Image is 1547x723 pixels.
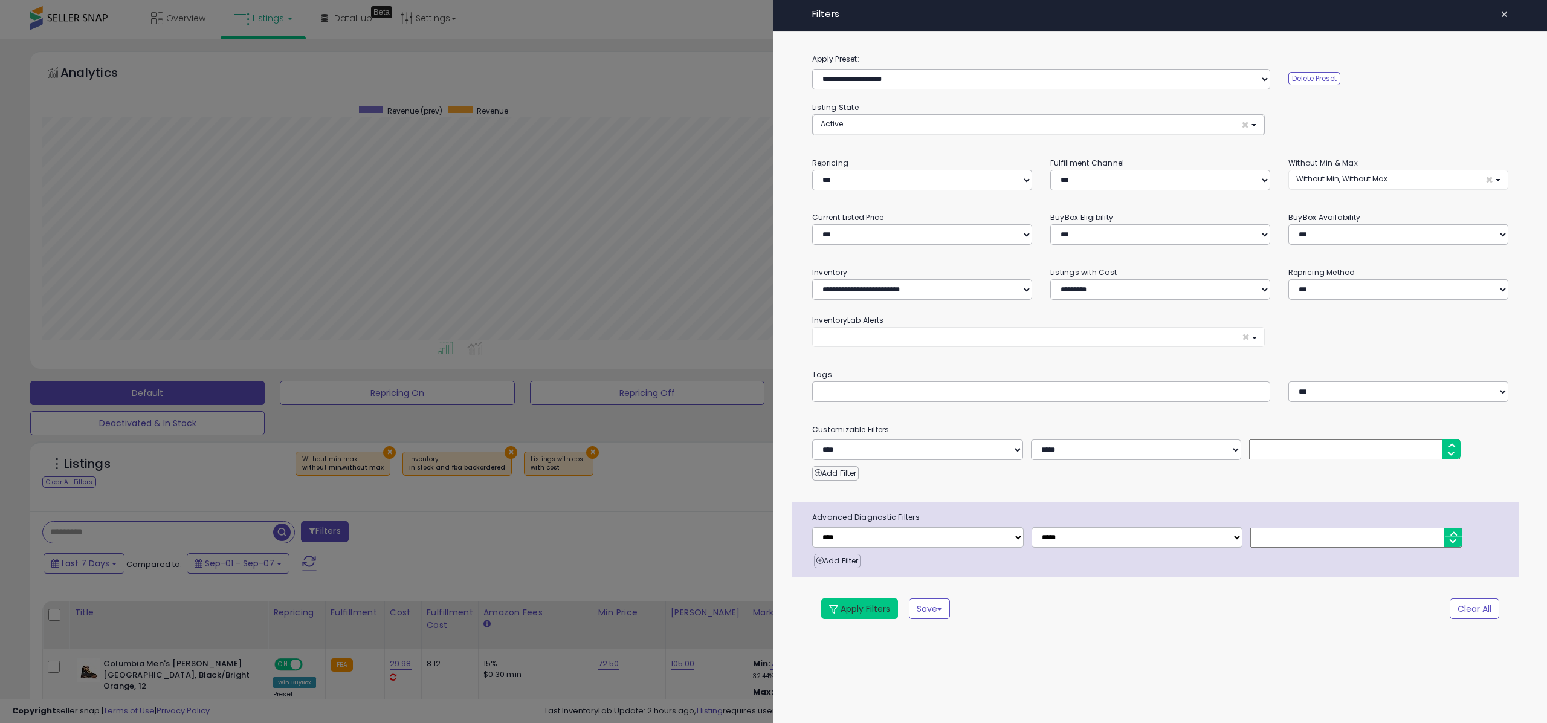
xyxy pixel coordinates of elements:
span: Advanced Diagnostic Filters [803,511,1519,524]
span: × [1500,6,1508,23]
small: Fulfillment Channel [1050,158,1124,168]
span: Without Min, Without Max [1296,173,1387,184]
button: Active × [813,115,1264,135]
button: Add Filter [814,554,861,568]
button: × [812,327,1265,347]
button: × [1496,6,1513,23]
small: BuyBox Eligibility [1050,212,1113,222]
small: Current Listed Price [812,212,883,222]
button: Apply Filters [821,598,898,619]
button: Without Min, Without Max × [1288,170,1508,190]
span: × [1242,331,1250,343]
button: Save [909,598,950,619]
small: InventoryLab Alerts [812,315,883,325]
small: Repricing Method [1288,267,1355,277]
small: Customizable Filters [803,423,1517,436]
small: Listing State [812,102,859,112]
span: × [1241,118,1249,131]
button: Add Filter [812,466,859,481]
small: Tags [803,368,1517,381]
button: Clear All [1450,598,1499,619]
label: Apply Preset: [803,53,1517,66]
span: × [1485,173,1493,186]
small: Without Min & Max [1288,158,1358,168]
button: Delete Preset [1288,72,1340,85]
span: Active [821,118,843,129]
h4: Filters [812,9,1508,19]
small: Repricing [812,158,848,168]
small: Listings with Cost [1050,267,1117,277]
small: Inventory [812,267,847,277]
small: BuyBox Availability [1288,212,1360,222]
